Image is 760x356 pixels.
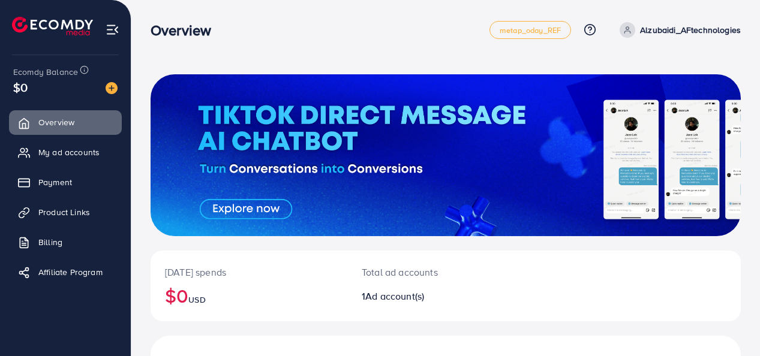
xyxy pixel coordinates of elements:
[13,66,78,78] span: Ecomdy Balance
[9,110,122,134] a: Overview
[9,140,122,164] a: My ad accounts
[38,236,62,248] span: Billing
[365,289,424,303] span: Ad account(s)
[362,265,480,279] p: Total ad accounts
[640,23,741,37] p: Alzubaidi_AFtechnologies
[9,260,122,284] a: Affiliate Program
[165,265,333,279] p: [DATE] spends
[188,294,205,306] span: USD
[489,21,571,39] a: metap_oday_REF
[38,116,74,128] span: Overview
[38,176,72,188] span: Payment
[38,266,103,278] span: Affiliate Program
[38,146,100,158] span: My ad accounts
[362,291,480,302] h2: 1
[615,22,741,38] a: Alzubaidi_AFtechnologies
[500,26,561,34] span: metap_oday_REF
[151,22,221,39] h3: Overview
[106,23,119,37] img: menu
[9,170,122,194] a: Payment
[9,230,122,254] a: Billing
[709,302,751,347] iframe: Chat
[9,200,122,224] a: Product Links
[13,79,28,96] span: $0
[38,206,90,218] span: Product Links
[12,17,93,35] img: logo
[165,284,333,307] h2: $0
[106,82,118,94] img: image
